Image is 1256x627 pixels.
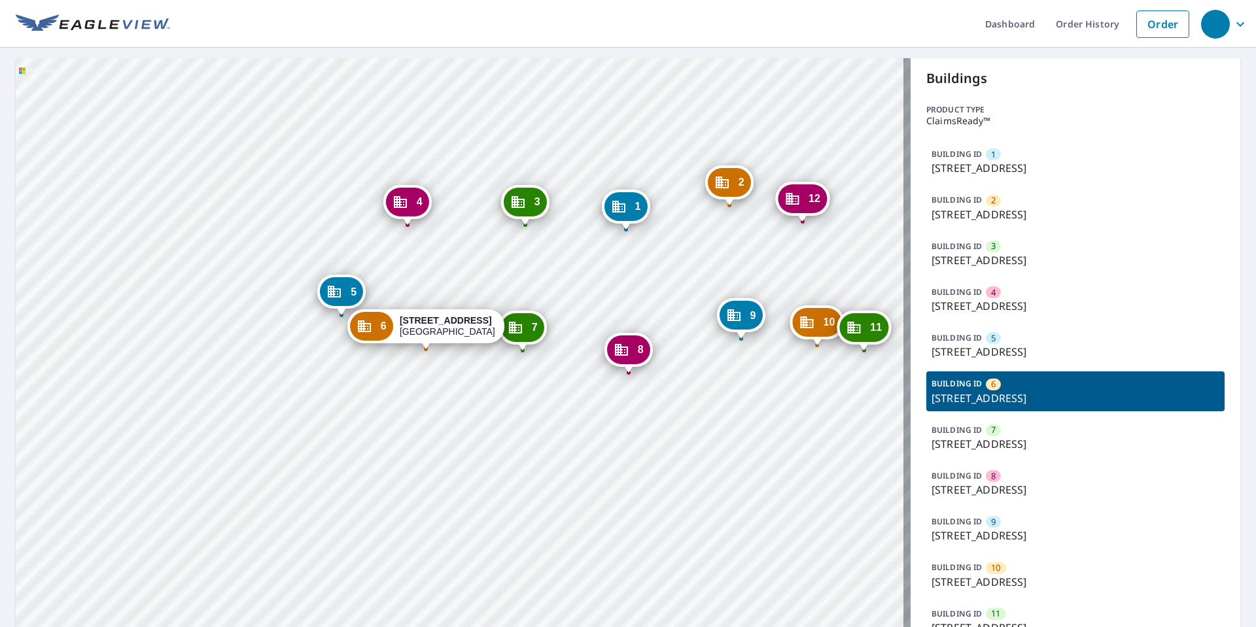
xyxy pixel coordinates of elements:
[991,516,996,528] span: 9
[932,207,1219,222] p: [STREET_ADDRESS]
[823,317,835,327] span: 10
[932,574,1219,590] p: [STREET_ADDRESS]
[991,148,996,161] span: 1
[790,305,844,346] div: Dropped pin, building 10, Commercial property, 7751 E Glenrosa Ave Scottsdale, AZ 85251
[351,287,357,297] span: 5
[991,424,996,436] span: 7
[991,562,1000,574] span: 10
[991,286,996,299] span: 4
[991,378,996,390] span: 6
[932,608,982,619] p: BUILDING ID
[400,315,495,337] div: [GEOGRAPHIC_DATA]
[932,528,1219,543] p: [STREET_ADDRESS]
[837,311,891,351] div: Dropped pin, building 11, Commercial property, 7751 E Glenrosa Ave Scottsdale, AZ 85251
[501,185,549,226] div: Dropped pin, building 3, Commercial property, 7751 E Glenrosa Ave Scottsdale, AZ 85251
[932,332,982,343] p: BUILDING ID
[932,470,982,481] p: BUILDING ID
[932,390,1219,406] p: [STREET_ADDRESS]
[498,311,547,351] div: Dropped pin, building 7, Commercial property, 7751 E Glenrosa Ave Scottsdale, AZ 85251
[635,201,641,211] span: 1
[926,69,1225,88] p: Buildings
[870,322,882,332] span: 11
[602,190,650,230] div: Dropped pin, building 1, Commercial property, 7751 E Glenrosa Ave Scottsdale, AZ 85251
[381,321,387,331] span: 6
[932,252,1219,268] p: [STREET_ADDRESS]
[317,275,366,315] div: Dropped pin, building 5, Commercial property, 7751 E Glenrosa Ave Scottsdale, AZ 85251
[400,315,492,326] strong: [STREET_ADDRESS]
[926,116,1225,126] p: ClaimsReady™
[932,286,982,297] p: BUILDING ID
[717,298,765,339] div: Dropped pin, building 9, Commercial property, 7751 E Glenrosa Ave Scottsdale, AZ 85251
[1136,10,1189,38] a: Order
[932,424,982,435] p: BUILDING ID
[750,311,756,320] span: 9
[775,182,829,222] div: Dropped pin, building 12, Commercial property, 7751 E Glenrosa Ave Scottsdale, AZ 85251
[532,322,538,332] span: 7
[932,298,1219,314] p: [STREET_ADDRESS]
[16,14,170,34] img: EV Logo
[534,197,540,207] span: 3
[991,332,996,345] span: 5
[932,516,982,527] p: BUILDING ID
[932,160,1219,176] p: [STREET_ADDRESS]
[991,194,996,207] span: 2
[991,240,996,252] span: 3
[932,194,982,205] p: BUILDING ID
[932,482,1219,498] p: [STREET_ADDRESS]
[417,197,423,207] span: 4
[932,378,982,389] p: BUILDING ID
[932,436,1219,452] p: [STREET_ADDRESS]
[926,104,1225,116] p: Product type
[932,344,1219,360] p: [STREET_ADDRESS]
[347,309,504,350] div: Dropped pin, building 6, Commercial property, 7751 E Glenrosa Ave Scottsdale, AZ 85251
[809,194,820,203] span: 12
[932,148,982,160] p: BUILDING ID
[991,607,1000,620] span: 11
[638,345,644,354] span: 8
[705,165,754,206] div: Dropped pin, building 2, Commercial property, 7751 E Glenrosa Ave Scottsdale, AZ 85251
[991,470,996,483] span: 8
[604,333,653,373] div: Dropped pin, building 8, Commercial property, 7751 E Glenrosa Ave Scottsdale, AZ 85251
[739,177,744,187] span: 2
[932,562,982,573] p: BUILDING ID
[383,185,432,226] div: Dropped pin, building 4, Commercial property, 7751 E Glenrosa Ave Scottsdale, AZ 85251
[932,241,982,252] p: BUILDING ID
